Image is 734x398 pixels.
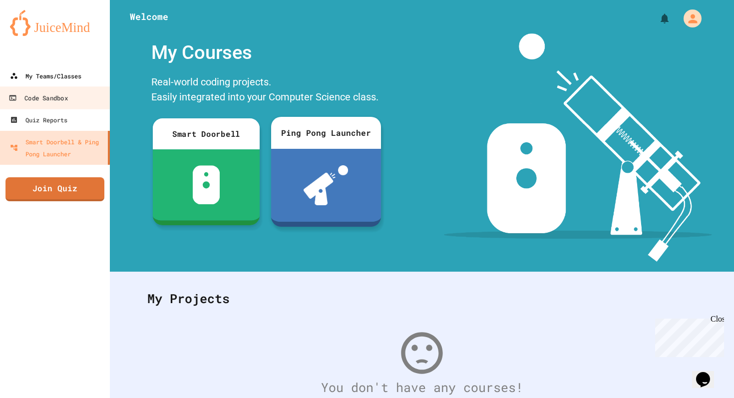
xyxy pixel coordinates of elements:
[8,92,67,104] div: Code Sandbox
[146,33,386,72] div: My Courses
[5,177,104,201] a: Join Quiz
[10,10,100,36] img: logo-orange.svg
[444,33,712,262] img: banner-image-my-projects.png
[651,315,724,357] iframe: chat widget
[192,165,220,204] img: sdb-white.svg
[10,114,67,126] div: Quiz Reports
[692,358,724,388] iframe: chat widget
[10,136,104,160] div: Smart Doorbell & Ping Pong Launcher
[271,117,381,149] div: Ping Pong Launcher
[146,72,386,109] div: Real-world coding projects. Easily integrated into your Computer Science class.
[10,70,81,82] div: My Teams/Classes
[304,165,348,205] img: ppl-with-ball.png
[137,279,707,318] div: My Projects
[673,7,704,30] div: My Account
[137,378,707,397] div: You don't have any courses!
[4,4,69,63] div: Chat with us now!Close
[152,118,259,149] div: Smart Doorbell
[640,10,673,27] div: My Notifications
